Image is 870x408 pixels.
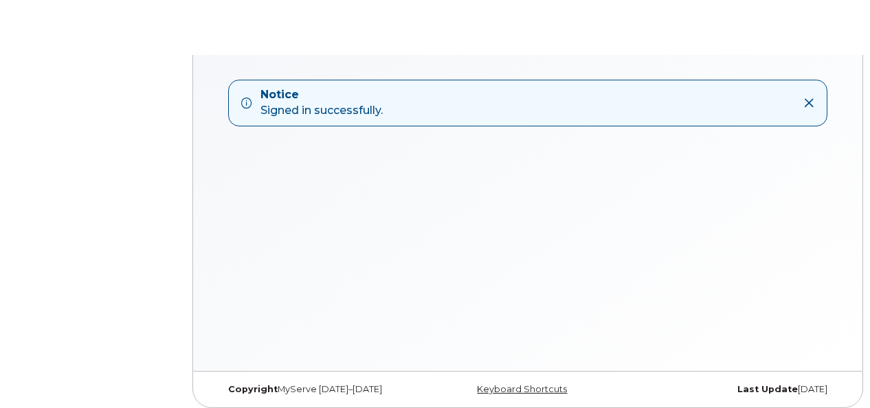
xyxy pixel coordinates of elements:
[737,384,798,394] strong: Last Update
[218,384,425,395] div: MyServe [DATE]–[DATE]
[260,87,383,103] strong: Notice
[228,384,278,394] strong: Copyright
[260,87,383,119] div: Signed in successfully.
[477,384,567,394] a: Keyboard Shortcuts
[631,384,838,395] div: [DATE]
